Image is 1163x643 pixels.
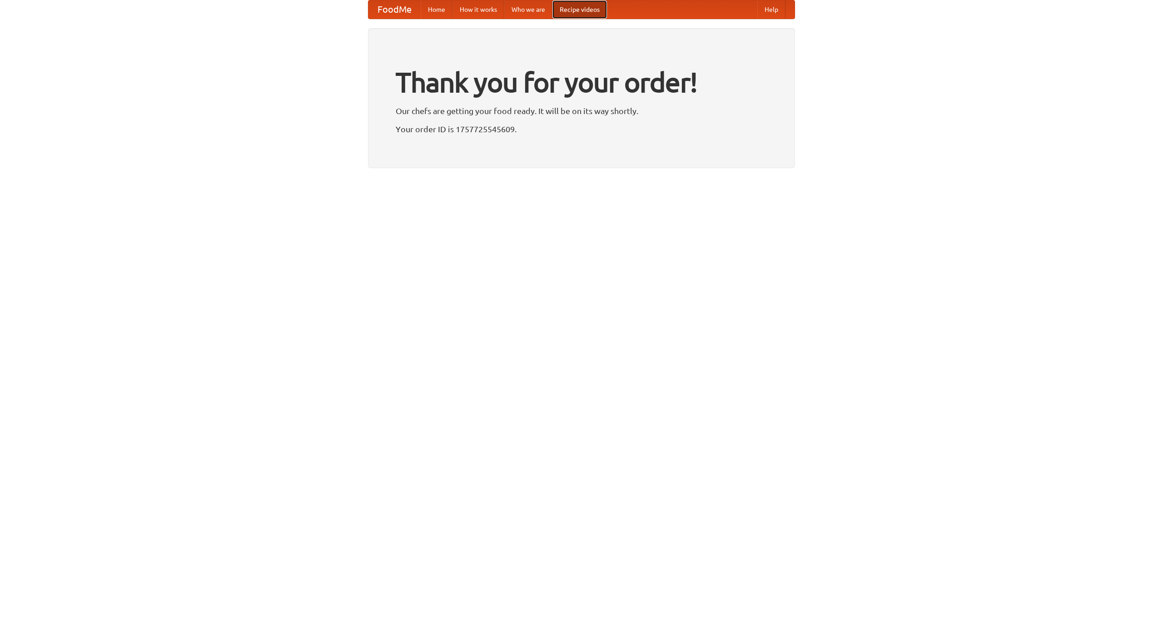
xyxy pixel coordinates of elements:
a: FoodMe [368,0,421,19]
a: Home [421,0,452,19]
a: How it works [452,0,504,19]
a: Help [757,0,785,19]
h1: Thank you for your order! [396,60,767,104]
a: Who we are [504,0,552,19]
p: Our chefs are getting your food ready. It will be on its way shortly. [396,104,767,118]
p: Your order ID is 1757725545609. [396,122,767,136]
a: Recipe videos [552,0,607,19]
